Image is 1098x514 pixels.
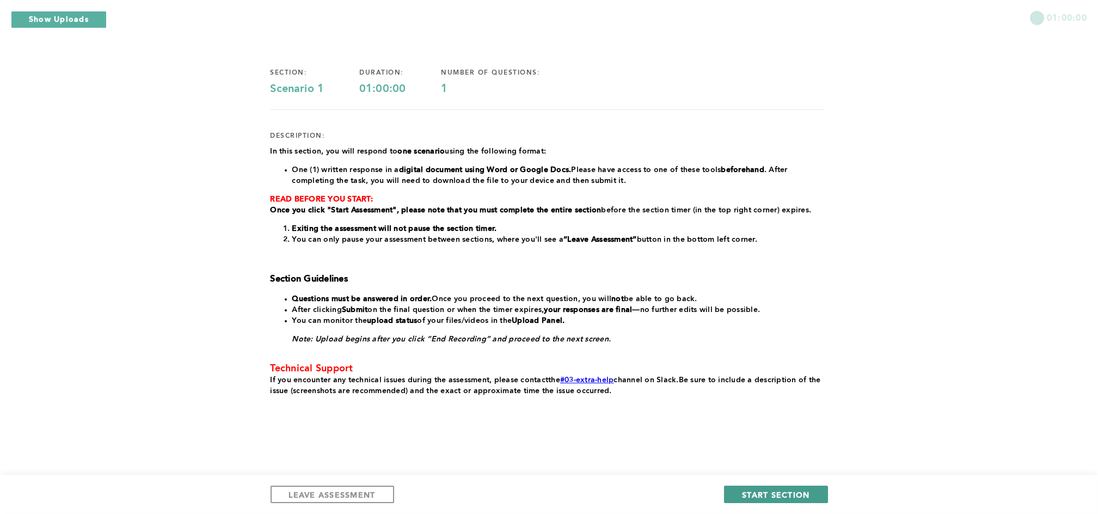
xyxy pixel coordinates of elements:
[512,317,565,325] strong: Upload Panel.
[441,69,575,77] div: number of questions:
[359,83,441,96] div: 01:00:00
[271,195,373,203] strong: READ BEFORE YOU START:
[292,293,824,304] li: Once you proceed to the next question, you will be able to go back.
[721,166,765,174] strong: beforehand
[289,489,376,500] span: LEAVE ASSESSMENT
[271,205,824,216] p: before the section timer (in the top right corner) expires.
[342,306,368,314] strong: Submit
[563,236,637,243] strong: “Leave Assessment”
[292,335,611,343] em: Note: Upload begins after you click “End Recording” and proceed to the next screen.
[271,486,394,503] button: LEAVE ASSESSMENT
[367,317,417,325] strong: upload status
[611,295,624,303] strong: not
[271,83,360,96] div: Scenario 1
[271,364,353,374] span: Technical Support
[292,164,824,186] li: One (1) written response in a Please have access to one of these tools . After completing the tas...
[441,83,575,96] div: 1
[560,376,614,384] a: #03-extra-help
[359,69,441,77] div: duration:
[271,206,602,214] strong: Once you click "Start Assessment", please note that you must complete the entire section
[677,376,679,384] span: .
[292,315,824,326] li: You can monitor the of your files/videos in the
[11,11,107,28] button: Show Uploads
[292,225,497,232] strong: Exiting the assessment will not pause the section timer.
[1047,11,1087,23] span: 01:00:00
[544,306,633,314] strong: your responses are final
[292,295,432,303] strong: Questions must be answered in order.
[292,234,824,245] li: You can only pause your assessment between sections, where you'll see a button in the bottom left...
[271,148,398,155] span: In this section, you will respond to
[271,132,326,140] div: description:
[445,148,547,155] span: using the following format:
[271,376,549,384] span: If you encounter any technical issues during the assessment, please contact
[399,166,572,174] strong: digital document using Word or Google Docs.
[398,148,445,155] strong: one scenario
[271,274,824,285] h3: Section Guidelines
[271,69,360,77] div: section:
[742,489,809,500] span: START SECTION
[724,486,827,503] button: START SECTION
[271,375,824,396] p: the channel on Slack Be sure to include a description of the issue (screenshots are recommended) ...
[292,304,824,315] li: After clicking on the final question or when the timer expires, —no further edits will be possible.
